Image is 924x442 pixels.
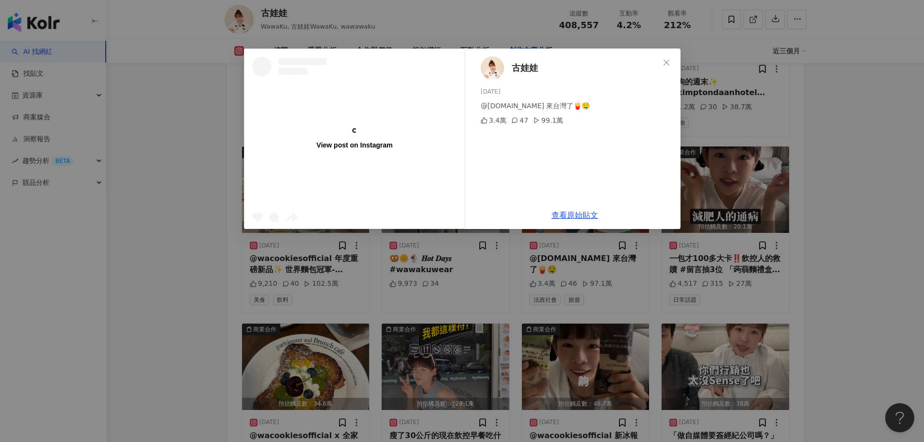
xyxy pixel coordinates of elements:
[481,115,506,126] div: 3.4萬
[551,211,598,220] a: 查看原始貼文
[533,115,563,126] div: 99.1萬
[481,56,504,80] img: KOL Avatar
[512,61,538,75] span: 古娃娃
[244,49,465,229] a: View post on Instagram
[511,115,528,126] div: 47
[657,53,676,72] button: Close
[481,87,673,97] div: [DATE]
[481,100,673,111] div: @[DOMAIN_NAME] 來台灣了🍟🤤
[481,56,659,80] a: KOL Avatar古娃娃
[663,59,670,66] span: close
[316,141,392,149] div: View post on Instagram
